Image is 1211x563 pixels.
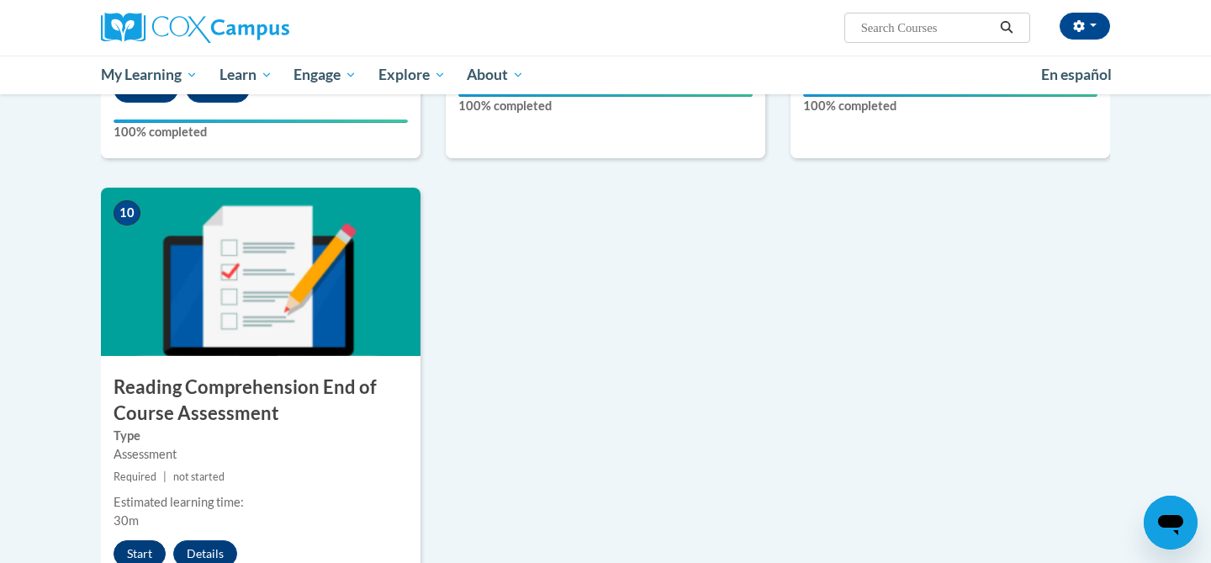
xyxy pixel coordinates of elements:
[293,65,357,85] span: Engage
[219,65,272,85] span: Learn
[378,65,446,85] span: Explore
[114,427,408,445] label: Type
[467,65,524,85] span: About
[114,200,140,226] span: 10
[114,470,156,483] span: Required
[114,445,408,464] div: Assessment
[114,120,408,123] div: Your progress
[368,56,457,94] a: Explore
[994,18,1019,38] button: Search
[283,56,368,94] a: Engage
[101,374,420,427] h3: Reading Comprehension End of Course Assessment
[114,493,408,512] div: Estimated learning time:
[1041,66,1112,83] span: En español
[101,65,198,85] span: My Learning
[101,13,289,43] img: Cox Campus
[457,56,536,94] a: About
[114,513,139,528] span: 30m
[1060,13,1110,40] button: Account Settings
[803,93,1097,97] div: Your progress
[1030,57,1123,93] a: En español
[101,13,420,43] a: Cox Campus
[163,470,167,483] span: |
[90,56,209,94] a: My Learning
[1144,496,1198,550] iframe: Button to launch messaging window
[458,93,753,97] div: Your progress
[173,470,225,483] span: not started
[101,188,420,356] img: Course Image
[458,97,753,115] label: 100% completed
[803,97,1097,115] label: 100% completed
[76,56,1135,94] div: Main menu
[114,123,408,141] label: 100% completed
[859,18,994,38] input: Search Courses
[209,56,283,94] a: Learn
